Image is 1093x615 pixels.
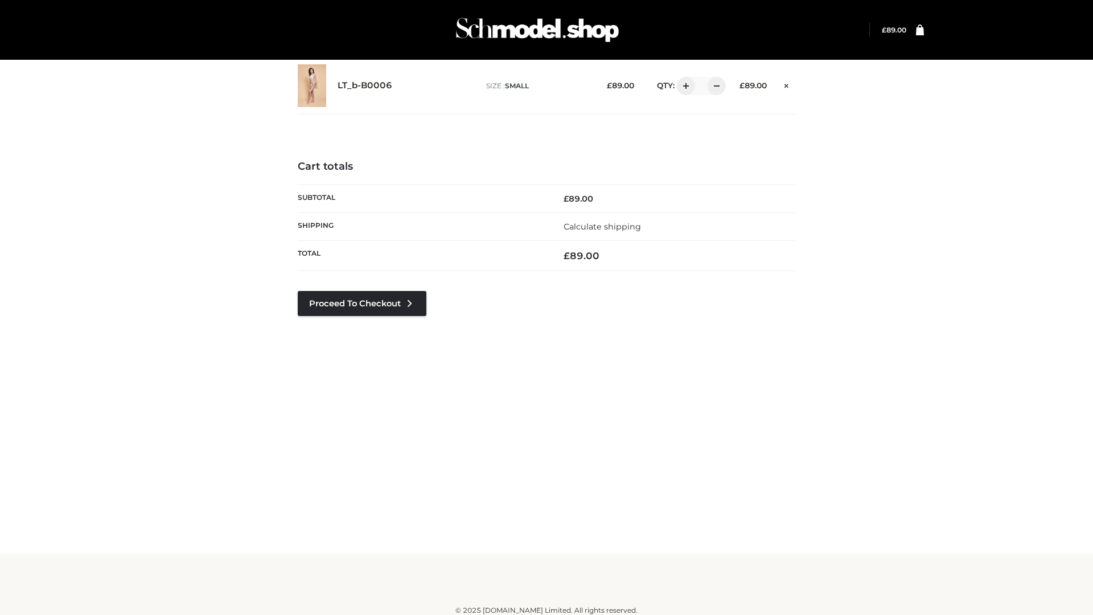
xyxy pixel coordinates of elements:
th: Subtotal [298,184,546,212]
bdi: 89.00 [564,194,593,204]
th: Shipping [298,212,546,240]
bdi: 89.00 [882,26,906,34]
span: SMALL [505,81,529,90]
bdi: 89.00 [564,250,599,261]
bdi: 89.00 [607,81,634,90]
img: Schmodel Admin 964 [452,7,623,52]
h4: Cart totals [298,161,795,173]
a: Remove this item [778,77,795,92]
a: Calculate shipping [564,222,641,232]
span: £ [882,26,886,34]
a: LT_b-B0006 [338,80,392,91]
a: Proceed to Checkout [298,291,426,316]
bdi: 89.00 [739,81,767,90]
div: QTY: [646,77,722,95]
a: £89.00 [882,26,906,34]
span: £ [607,81,612,90]
span: £ [564,250,570,261]
th: Total [298,241,546,271]
span: £ [564,194,569,204]
span: £ [739,81,745,90]
p: size : [486,81,589,91]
